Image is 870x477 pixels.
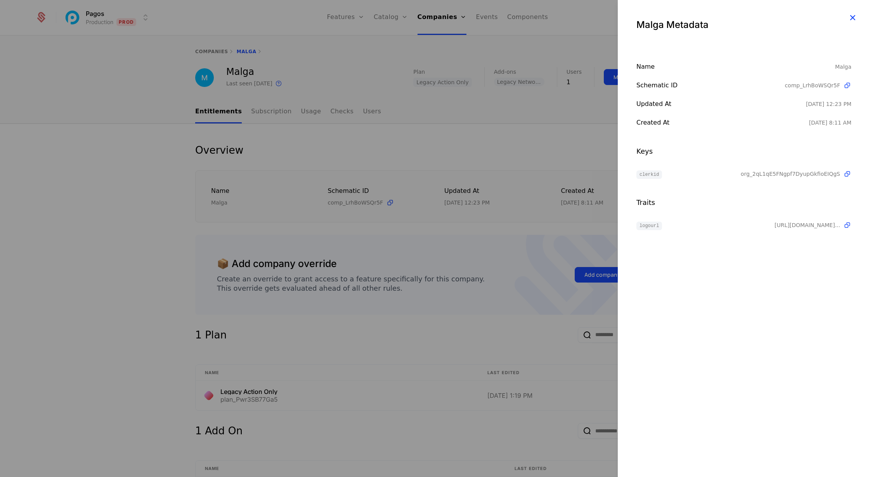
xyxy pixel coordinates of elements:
[775,221,840,229] span: [object Object]
[636,197,851,208] div: Traits
[741,170,840,178] span: org_2qL1qE5FNgpf7DyupGkfioEIQgS
[785,82,840,89] span: comp_LrhBoWSQr5F
[636,146,851,157] div: Keys
[636,81,785,90] div: Schematic ID
[636,99,806,109] div: Updated at
[636,19,851,31] div: Malga Metadata
[636,118,809,127] div: Created at
[636,222,662,230] span: logourl
[636,62,835,71] div: Name
[835,62,851,71] div: Malga
[809,119,851,127] div: 3/28/25, 8:11 AM
[806,100,851,108] div: 7/11/25, 12:23 PM
[636,170,662,179] span: clerkid
[775,222,840,228] span: https://img.clerk.com/eyJ0eXBlIjoiZGVmYXVsdCIsImlpZCI6Imluc18ycGxRbW02YUY1OFBrT3JYdXJYc2tJcUQxdWg...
